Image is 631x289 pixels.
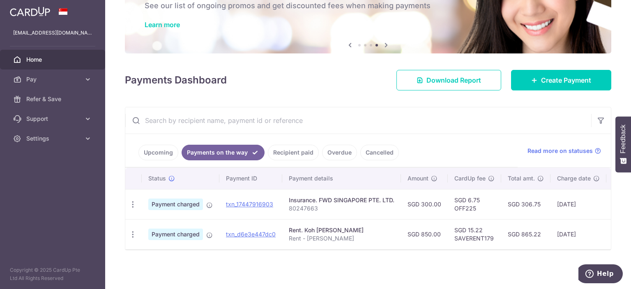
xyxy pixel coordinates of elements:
p: Rent - [PERSON_NAME] [289,234,394,243]
span: Read more on statuses [527,147,593,155]
span: Home [26,55,81,64]
h6: See our list of ongoing promos and get discounted fees when making payments [145,1,592,11]
td: SGD 300.00 [401,189,448,219]
img: CardUp [10,7,50,16]
td: [DATE] [550,189,606,219]
a: Overdue [322,145,357,160]
a: Download Report [396,70,501,90]
a: Payments on the way [182,145,265,160]
a: Read more on statuses [527,147,601,155]
span: Support [26,115,81,123]
td: [DATE] [550,219,606,249]
span: Status [148,174,166,183]
a: Upcoming [138,145,178,160]
span: Payment charged [148,199,203,210]
span: Create Payment [541,75,591,85]
a: Recipient paid [268,145,319,160]
span: Charge date [557,174,591,183]
span: Pay [26,75,81,83]
span: Download Report [426,75,481,85]
a: Learn more [145,21,180,29]
th: Payment details [282,168,401,189]
span: Payment charged [148,229,203,240]
div: Insurance. FWD SINGAPORE PTE. LTD. [289,196,394,204]
iframe: Opens a widget where you can find more information [578,264,623,285]
a: Cancelled [360,145,399,160]
span: Settings [26,134,81,143]
a: txn_17447916903 [226,201,273,208]
td: SGD 306.75 [501,189,550,219]
span: Total amt. [508,174,535,183]
td: SGD 15.22 SAVERENT179 [448,219,501,249]
td: SGD 6.75 OFF225 [448,189,501,219]
th: Payment ID [219,168,282,189]
a: Create Payment [511,70,611,90]
td: SGD 850.00 [401,219,448,249]
button: Feedback - Show survey [615,116,631,172]
span: Amount [408,174,428,183]
span: Feedback [619,125,627,153]
a: txn_d6e3e447dc0 [226,231,276,238]
p: [EMAIL_ADDRESS][DOMAIN_NAME] [13,29,92,37]
h4: Payments Dashboard [125,73,227,88]
td: SGD 865.22 [501,219,550,249]
span: CardUp fee [454,174,486,183]
span: Refer & Save [26,95,81,103]
input: Search by recipient name, payment id or reference [125,107,591,134]
p: 80247663 [289,204,394,213]
div: Rent. Koh [PERSON_NAME] [289,226,394,234]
